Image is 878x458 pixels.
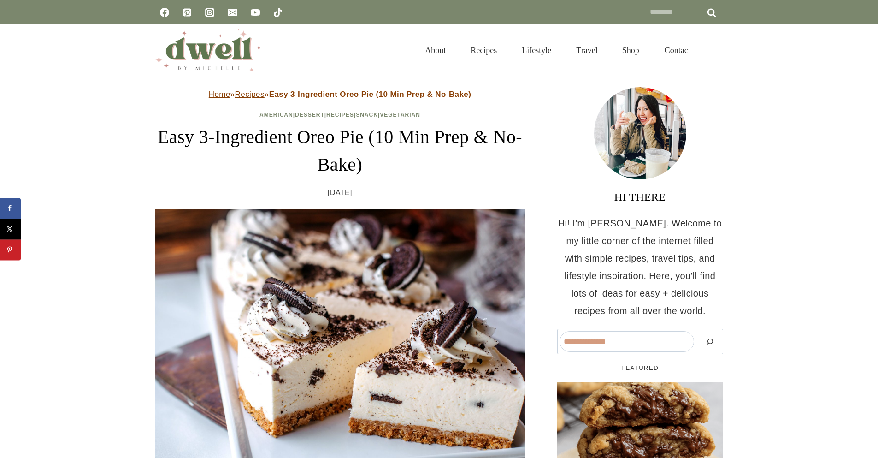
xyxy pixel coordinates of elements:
[564,34,610,66] a: Travel
[224,3,242,22] a: Email
[557,214,723,320] p: Hi! I'm [PERSON_NAME]. Welcome to my little corner of the internet filled with simple recipes, tr...
[610,34,652,66] a: Shop
[652,34,703,66] a: Contact
[380,112,420,118] a: Vegetarian
[200,3,219,22] a: Instagram
[269,90,471,99] strong: Easy 3-Ingredient Oreo Pie (10 Min Prep & No-Bake)
[246,3,265,22] a: YouTube
[557,189,723,205] h3: HI THERE
[155,123,525,178] h1: Easy 3-Ingredient Oreo Pie (10 Min Prep & No-Bake)
[259,112,293,118] a: American
[295,112,324,118] a: Dessert
[328,186,352,200] time: [DATE]
[412,34,702,66] nav: Primary Navigation
[699,331,721,352] button: Search
[178,3,196,22] a: Pinterest
[209,90,471,99] span: » »
[259,112,420,118] span: | | | |
[326,112,354,118] a: Recipes
[209,90,230,99] a: Home
[458,34,509,66] a: Recipes
[269,3,287,22] a: TikTok
[557,363,723,373] h5: FEATURED
[155,3,174,22] a: Facebook
[509,34,564,66] a: Lifestyle
[707,42,723,58] button: View Search Form
[155,29,261,71] img: DWELL by michelle
[412,34,458,66] a: About
[356,112,378,118] a: Snack
[235,90,265,99] a: Recipes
